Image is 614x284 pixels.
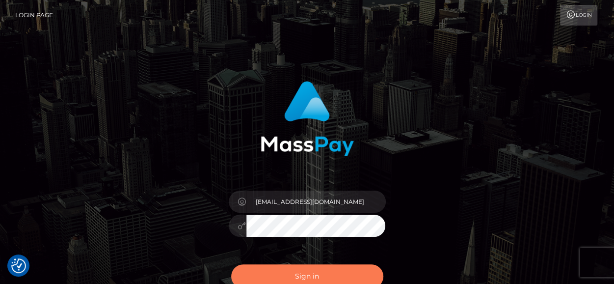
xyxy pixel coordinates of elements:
img: Revisit consent button [11,258,26,273]
input: Username... [246,191,386,213]
button: Consent Preferences [11,258,26,273]
a: Login [560,5,597,26]
a: Login Page [15,5,53,26]
img: MassPay Login [261,81,354,156]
